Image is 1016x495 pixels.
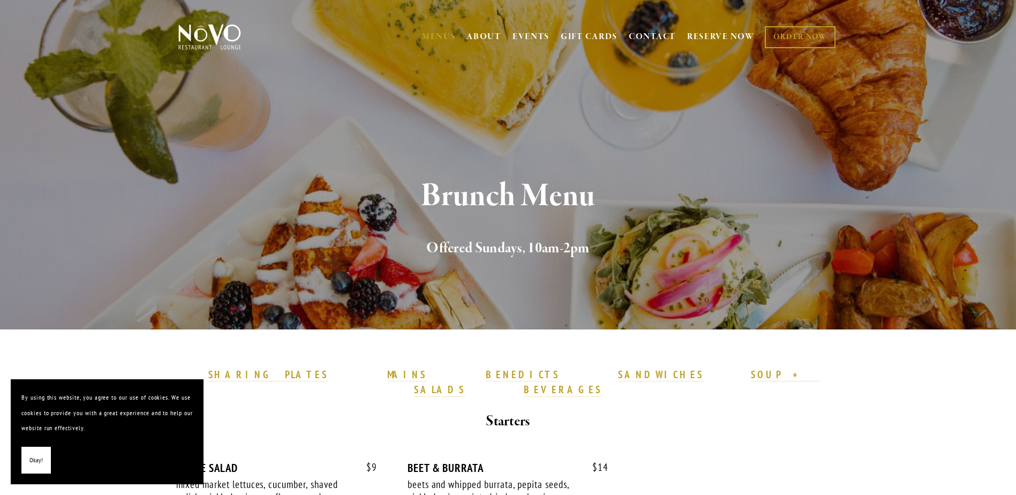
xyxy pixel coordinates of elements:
[208,368,328,381] strong: SHARING PLATES
[21,447,51,474] button: Okay!
[629,27,676,47] a: CONTACT
[29,453,43,468] span: Okay!
[208,368,328,382] a: SHARING PLATES
[486,368,560,381] strong: BENEDICTS
[524,383,602,397] a: BEVERAGES
[196,179,821,214] h1: Brunch Menu
[408,461,608,475] div: BEET & BURRATA
[687,27,755,47] a: RESERVE NOW
[11,379,204,484] section: Cookie banner
[196,237,821,260] h2: Offered Sundays, 10am-2pm
[21,390,193,436] p: By using this website, you agree to our use of cookies. We use cookies to provide you with a grea...
[618,368,704,382] a: SANDWICHES
[618,368,704,381] strong: SANDWICHES
[486,412,530,431] strong: Starters
[356,461,377,474] span: 9
[561,27,618,47] a: GIFT CARDS
[422,32,456,42] a: MENUS
[466,32,501,42] a: ABOUT
[387,368,427,381] strong: MAINS
[176,461,377,475] div: HOUSE SALAD
[524,383,602,396] strong: BEVERAGES
[366,461,372,474] span: $
[486,368,560,382] a: BENEDICTS
[176,24,243,50] img: Novo Restaurant &amp; Lounge
[582,461,608,474] span: 14
[592,461,598,474] span: $
[765,26,835,48] a: ORDER NOW
[513,32,550,42] a: EVENTS
[414,368,819,397] a: SOUP + SALADS
[387,368,427,382] a: MAINS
